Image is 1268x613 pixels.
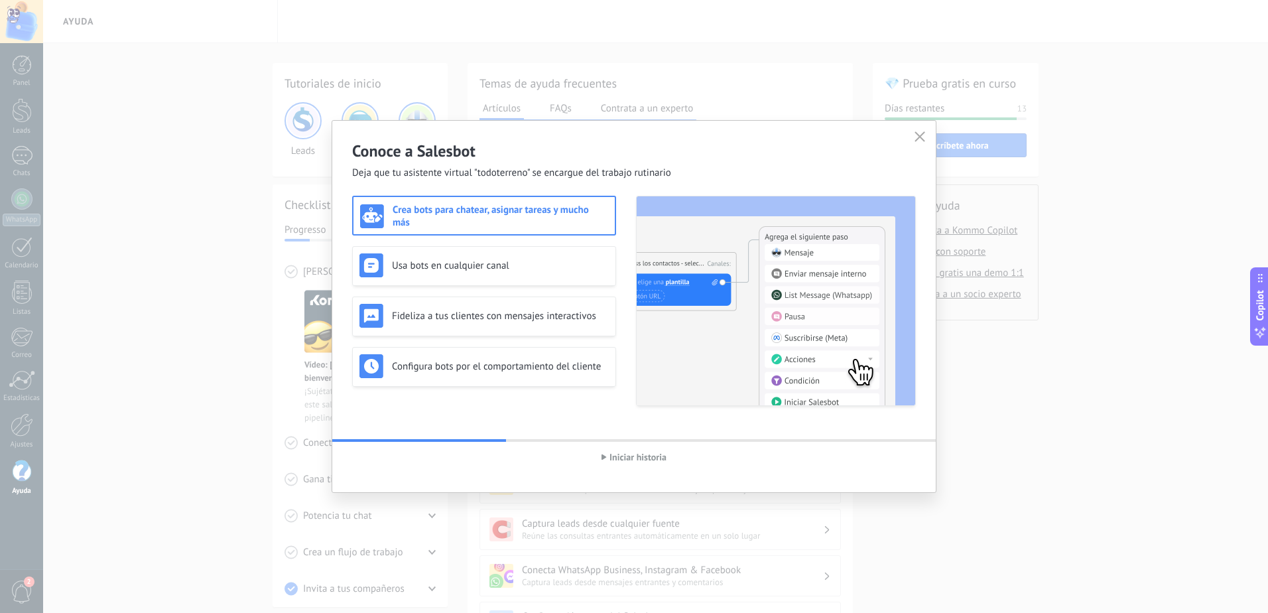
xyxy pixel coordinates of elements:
button: Iniciar historia [596,447,672,467]
span: Copilot [1253,291,1267,321]
h3: Crea bots para chatear, asignar tareas y mucho más [393,204,608,229]
h3: Configura bots por el comportamiento del cliente [392,360,609,373]
span: Iniciar historia [609,452,666,462]
h3: Usa bots en cualquier canal [392,259,609,272]
span: Deja que tu asistente virtual "todoterreno" se encargue del trabajo rutinario [352,167,671,180]
h3: Fideliza a tus clientes con mensajes interactivos [392,310,609,322]
h2: Conoce a Salesbot [352,141,916,161]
